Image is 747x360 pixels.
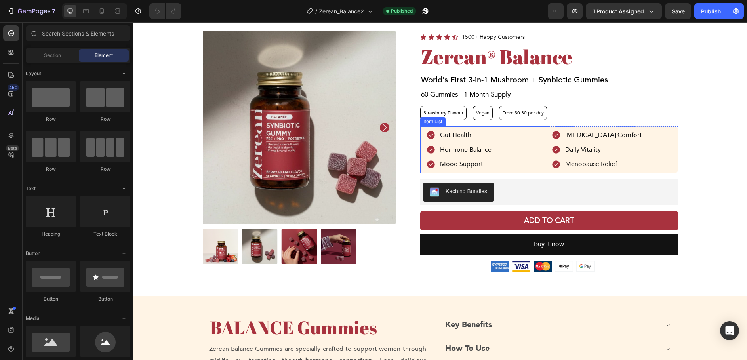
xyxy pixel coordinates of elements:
[307,123,358,132] span: Hormone Balance
[26,166,76,173] div: Row
[290,88,330,94] span: Strawberry Flavour
[26,315,40,322] span: Media
[26,116,76,123] div: Row
[432,136,509,148] p: Menopause Relief
[52,6,55,16] p: 7
[307,136,358,148] p: Mood Support
[8,84,19,91] div: 450
[80,230,130,238] div: Text Block
[246,101,256,110] button: Carousel Next Arrow
[149,3,181,19] div: Undo/Redo
[26,70,41,77] span: Layout
[400,216,431,228] div: Buy it now
[357,239,461,250] img: Alt Image
[158,334,238,343] strong: gut–hormone connection
[80,166,130,173] div: Row
[26,295,76,303] div: Button
[290,160,360,179] button: Kaching Bundles
[586,3,662,19] button: 1 product assigned
[391,194,441,204] div: Add to cart
[44,52,61,59] span: Section
[26,230,76,238] div: Heading
[369,88,410,94] span: From $0.30 per day
[312,321,356,331] strong: How To Use
[288,68,377,77] span: 60 Gummies | 1 Month Supply
[694,3,728,19] button: Publish
[3,3,59,19] button: 7
[287,21,545,48] h1: Zerean® Balance
[315,7,317,15] span: /
[288,96,311,103] div: Item List
[432,123,467,132] span: Daily Vitality
[593,7,644,15] span: 1 product assigned
[133,22,747,360] iframe: Design area
[672,8,685,15] span: Save
[118,67,130,80] span: Toggle open
[118,182,130,195] span: Toggle open
[287,189,545,208] button: Add to cart
[319,7,364,15] span: Zerean_Balance2
[312,165,354,173] div: Kaching Bundles
[26,25,130,41] input: Search Sections & Elements
[288,52,474,63] span: World’s First 3-in-1 Mushroom + Synbiotic Gummies
[287,211,545,232] button: Buy it now
[701,7,721,15] div: Publish
[26,250,40,257] span: Button
[296,165,306,175] img: KachingBundles.png
[432,109,509,117] span: [MEDICAL_DATA] Comfort
[391,8,413,15] span: Published
[95,52,113,59] span: Element
[665,3,691,19] button: Save
[118,247,130,260] span: Toggle open
[118,312,130,325] span: Toggle open
[343,88,356,94] span: Vegan
[307,109,338,117] span: Gut Health
[6,145,19,151] div: Beta
[80,116,130,123] div: Row
[76,293,304,318] h2: BALANCE Gummies
[26,185,36,192] span: Text
[720,321,739,340] div: Open Intercom Messenger
[328,11,391,19] span: 1500+ Happy Customers
[312,297,358,308] strong: Key Benefits
[80,295,130,303] div: Button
